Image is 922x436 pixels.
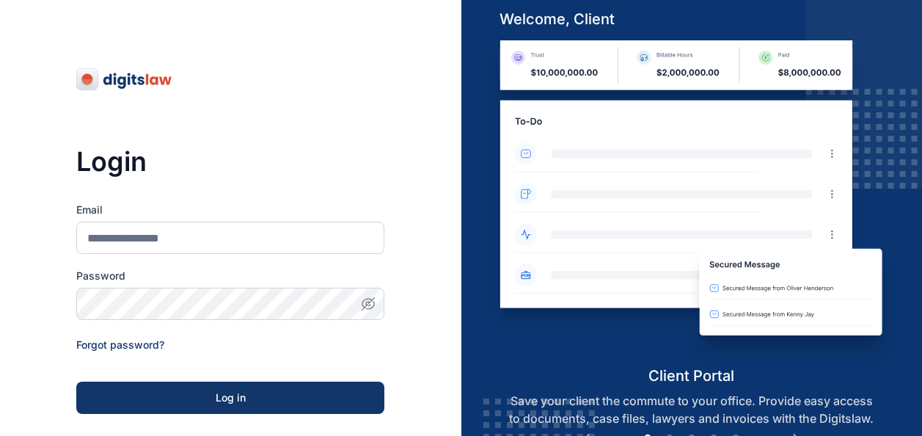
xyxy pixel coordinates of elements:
[76,147,384,176] h3: Login
[76,269,384,283] label: Password
[100,390,361,405] div: Log in
[76,68,173,91] img: digitslaw-logo
[488,40,895,366] img: client-portal
[488,9,895,29] h5: welcome, client
[488,366,895,386] h5: client portal
[76,338,164,351] a: Forgot password?
[488,392,895,427] p: Save your client the commute to your office. Provide easy access to documents, case files, lawyer...
[76,382,384,414] button: Log in
[76,203,384,217] label: Email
